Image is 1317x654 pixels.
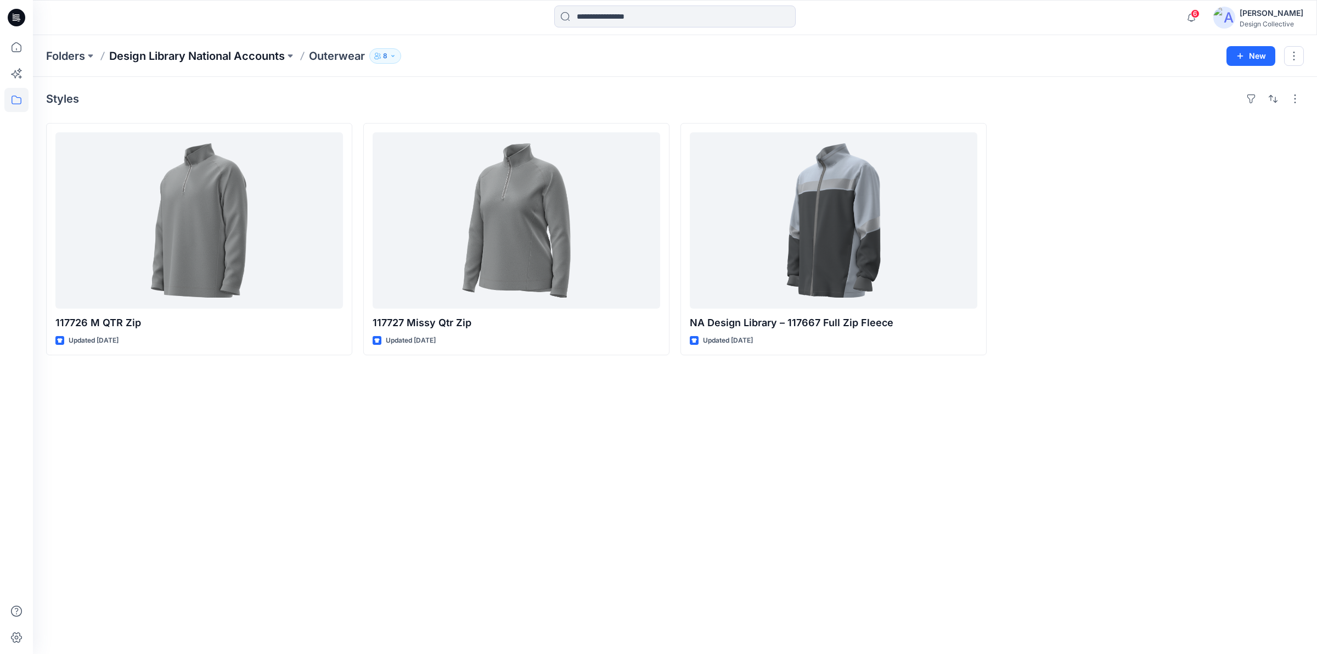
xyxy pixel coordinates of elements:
a: 117726 M QTR Zip [55,132,343,309]
a: Folders [46,48,85,64]
h4: Styles [46,92,79,105]
a: NA Design Library – 117667 Full Zip Fleece [690,132,977,309]
p: 8 [383,50,387,62]
p: 117727 Missy Qtr Zip [373,315,660,331]
p: Updated [DATE] [703,335,753,346]
p: Outerwear [309,48,365,64]
div: Design Collective [1240,20,1303,28]
button: New [1226,46,1275,66]
img: avatar [1213,7,1235,29]
p: Updated [DATE] [69,335,119,346]
a: 117727 Missy Qtr Zip [373,132,660,309]
span: 6 [1191,9,1200,18]
p: Updated [DATE] [386,335,436,346]
button: 8 [369,48,401,64]
a: Design Library National Accounts [109,48,285,64]
div: [PERSON_NAME] [1240,7,1303,20]
p: NA Design Library – 117667 Full Zip Fleece [690,315,977,331]
p: 117726 M QTR Zip [55,315,343,331]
